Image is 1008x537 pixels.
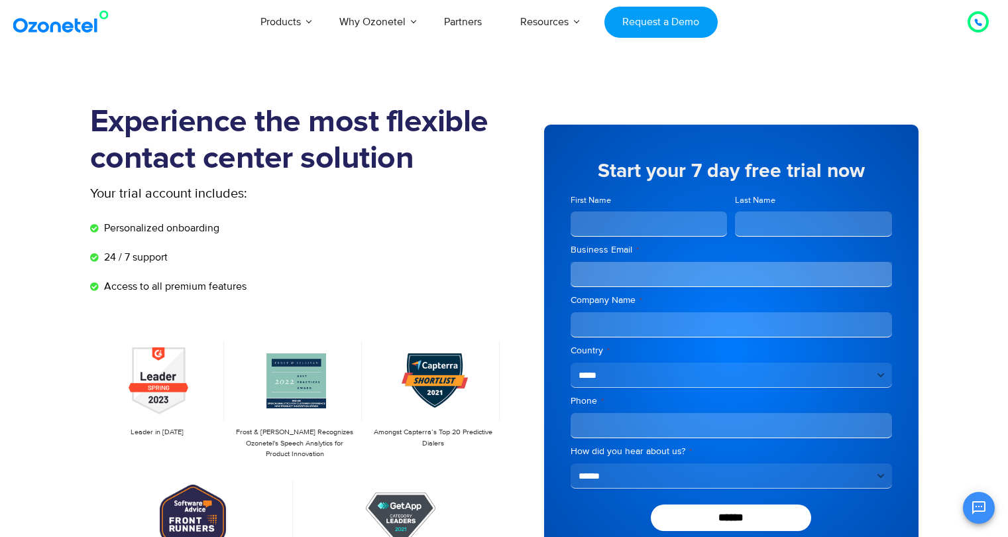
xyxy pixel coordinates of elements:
[571,194,728,207] label: First Name
[101,249,168,265] span: 24 / 7 support
[90,184,405,204] p: Your trial account includes:
[571,394,892,408] label: Phone
[571,445,892,458] label: How did you hear about us?
[571,161,892,181] h5: Start your 7 day free trial now
[735,194,892,207] label: Last Name
[372,427,493,449] p: Amongst Capterra’s Top 20 Predictive Dialers
[97,427,217,438] p: Leader in [DATE]
[604,7,718,38] a: Request a Demo
[235,427,355,460] p: Frost & [PERSON_NAME] Recognizes Ozonetel's Speech Analytics for Product Innovation
[571,344,892,357] label: Country
[571,243,892,257] label: Business Email
[963,492,995,524] button: Open chat
[101,278,247,294] span: Access to all premium features
[101,220,219,236] span: Personalized onboarding
[90,104,504,177] h1: Experience the most flexible contact center solution
[571,294,892,307] label: Company Name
